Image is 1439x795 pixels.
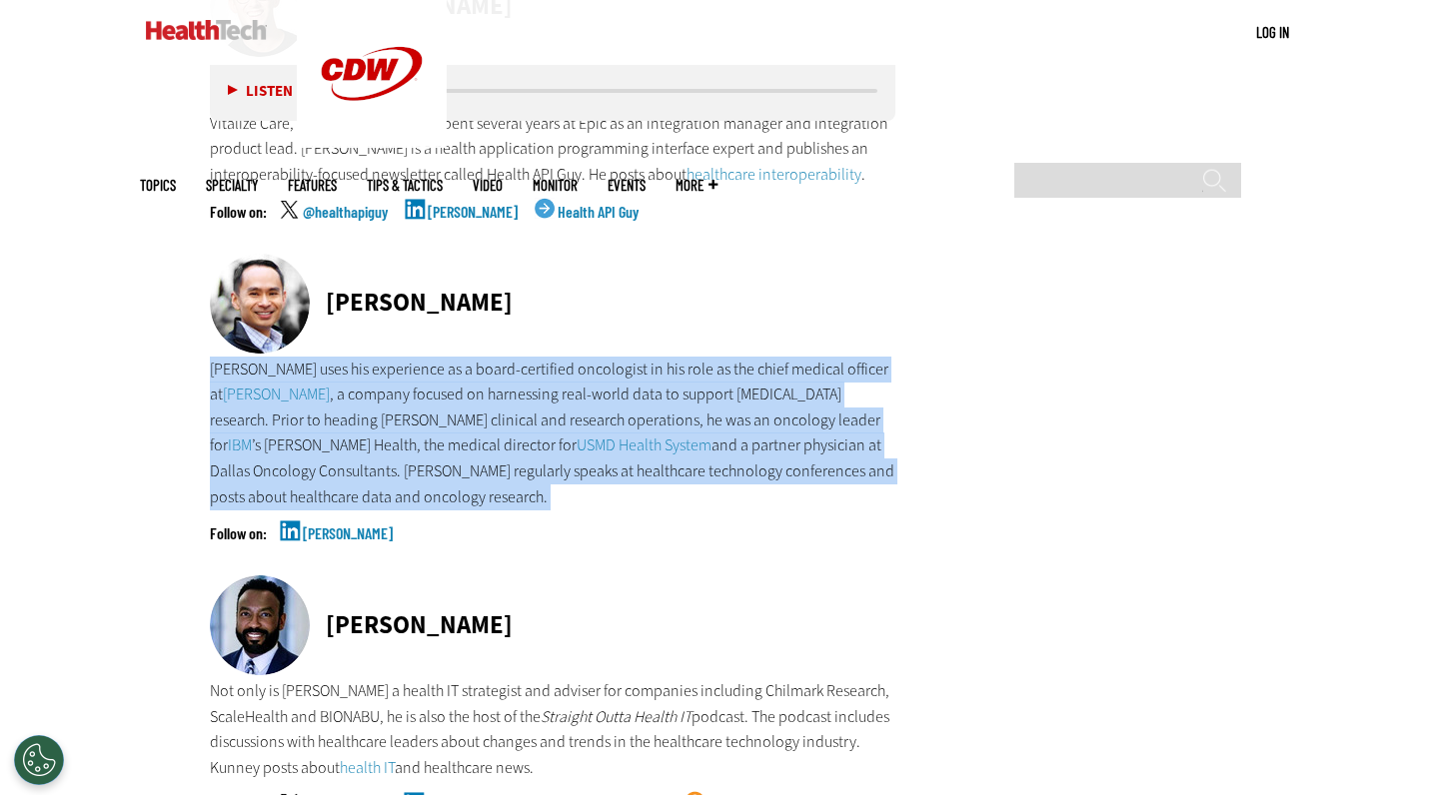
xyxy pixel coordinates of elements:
a: [PERSON_NAME] [303,525,393,575]
a: Events [608,178,646,193]
a: Features [288,178,337,193]
p: Not only is [PERSON_NAME] a health IT strategist and adviser for companies including Chilmark Res... [210,678,895,780]
a: MonITor [533,178,578,193]
div: [PERSON_NAME] [326,612,513,637]
a: [PERSON_NAME] [223,384,330,404]
img: Dr. C.K. Wang [210,254,310,354]
span: Specialty [206,178,258,193]
a: IBM [228,434,252,455]
a: CDW [297,132,447,153]
a: @healthapiguy [303,204,388,254]
a: health IT [340,757,395,778]
a: Health API Guy [558,204,639,254]
div: [PERSON_NAME] [326,290,513,315]
em: Straight Outta Health IT [541,706,692,727]
a: Tips & Tactics [367,178,443,193]
a: Video [473,178,503,193]
a: USMD Health System [577,434,712,455]
span: More [676,178,718,193]
a: healthcare interoperability [687,164,861,185]
div: Cookies Settings [14,735,64,785]
img: Christopher Kunney [210,575,310,675]
button: Open Preferences [14,735,64,785]
img: Home [146,20,267,40]
p: [PERSON_NAME] uses his experience as a board-certified oncologist in his role as the chief medica... [210,357,895,510]
a: [PERSON_NAME] [428,204,518,254]
a: Log in [1256,23,1289,41]
div: User menu [1256,22,1289,43]
span: Topics [140,178,176,193]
